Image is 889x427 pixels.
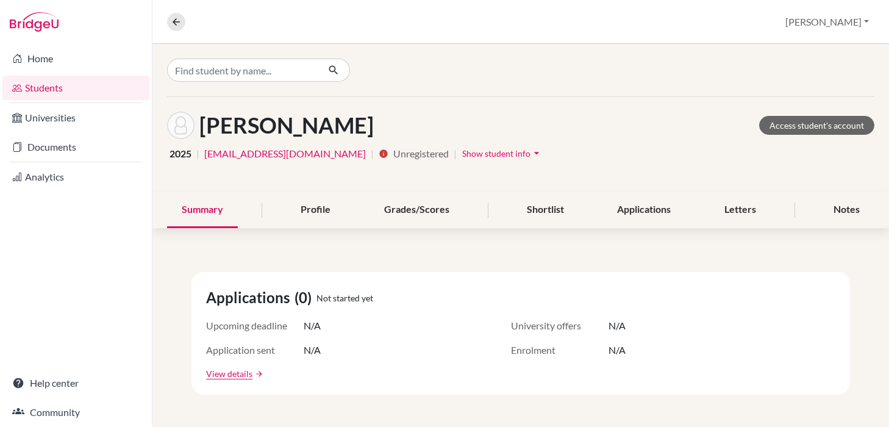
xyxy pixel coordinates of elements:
a: [EMAIL_ADDRESS][DOMAIN_NAME] [204,146,366,161]
a: Home [2,46,149,71]
span: (0) [295,287,316,309]
i: info [379,149,388,159]
div: Applications [602,192,685,228]
span: 2025 [170,146,191,161]
span: Applications [206,287,295,309]
span: | [454,146,457,161]
h1: [PERSON_NAME] [199,112,374,138]
span: N/A [609,343,626,357]
span: | [196,146,199,161]
a: View details [206,367,252,380]
span: N/A [609,318,626,333]
span: Show student info [462,148,530,159]
button: Show student infoarrow_drop_down [462,144,543,163]
a: Help center [2,371,149,395]
span: | [371,146,374,161]
img: Bridge-U [10,12,59,32]
span: Not started yet [316,292,373,304]
i: arrow_drop_down [530,147,543,159]
span: Unregistered [393,146,449,161]
a: Access student's account [759,116,874,135]
a: Universities [2,106,149,130]
img: Ron Weasley's avatar [167,112,195,139]
span: N/A [304,343,321,357]
span: Application sent [206,343,304,357]
div: Summary [167,192,238,228]
span: Enrolment [511,343,609,357]
a: Community [2,400,149,425]
a: Analytics [2,165,149,189]
span: N/A [304,318,321,333]
div: Letters [710,192,771,228]
div: Grades/Scores [370,192,464,228]
span: Upcoming deadline [206,318,304,333]
a: Documents [2,135,149,159]
div: Shortlist [512,192,579,228]
input: Find student by name... [167,59,318,82]
span: University offers [511,318,609,333]
a: Students [2,76,149,100]
div: Notes [819,192,874,228]
div: Profile [286,192,345,228]
a: arrow_forward [252,370,263,378]
button: [PERSON_NAME] [780,10,874,34]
